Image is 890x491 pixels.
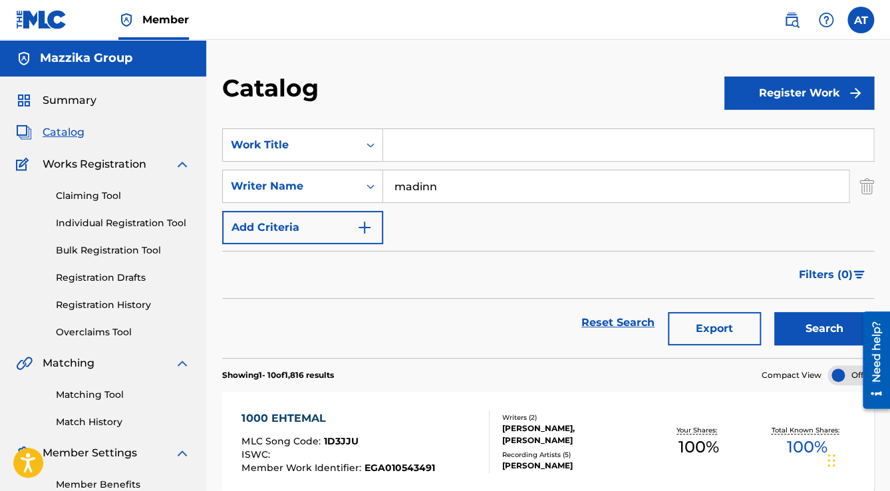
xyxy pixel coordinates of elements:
a: Matching Tool [56,388,190,402]
form: Search Form [222,128,874,358]
a: Public Search [778,7,805,33]
button: Add Criteria [222,211,383,244]
div: [PERSON_NAME], [PERSON_NAME] [502,422,645,446]
a: Match History [56,415,190,429]
a: CatalogCatalog [16,124,84,140]
span: ISWC : [241,448,273,460]
div: Help [813,7,839,33]
img: Top Rightsholder [118,12,134,28]
a: Reset Search [575,308,661,337]
span: Filters ( 0 ) [799,267,853,283]
span: Member Work Identifier : [241,462,364,474]
p: Total Known Shares: [771,425,842,435]
img: Member Settings [16,445,32,461]
img: Matching [16,355,33,371]
span: 100 % [678,435,719,459]
a: Overclaims Tool [56,325,190,339]
span: Member [142,12,189,27]
div: Writer Name [231,178,351,194]
span: MLC Song Code : [241,435,323,447]
a: Registration Drafts [56,271,190,285]
img: Catalog [16,124,32,140]
img: Works Registration [16,156,33,172]
img: help [818,12,834,28]
button: Filters (0) [791,258,874,291]
div: Recording Artists ( 5 ) [502,450,645,460]
img: filter [853,271,865,279]
a: Registration History [56,298,190,312]
img: Summary [16,92,32,108]
p: Showing 1 - 10 of 1,816 results [222,369,334,381]
img: search [784,12,800,28]
span: Matching [43,355,94,371]
span: Compact View [762,369,821,381]
span: Member Settings [43,445,137,461]
div: Work Title [231,137,351,153]
img: expand [174,355,190,371]
p: Your Shares: [676,425,720,435]
iframe: Chat Widget [823,427,890,491]
div: 1000 EHTEMAL [241,410,434,426]
div: User Menu [847,7,874,33]
span: 1D3JJU [323,435,358,447]
a: SummarySummary [16,92,96,108]
img: MLC Logo [16,10,67,29]
div: Writers ( 2 ) [502,412,645,422]
img: f7272a7cc735f4ea7f67.svg [847,85,863,101]
span: Catalog [43,124,84,140]
iframe: Resource Center [853,307,890,414]
span: Summary [43,92,96,108]
h2: Catalog [222,73,325,103]
a: Individual Registration Tool [56,216,190,230]
div: Drag [827,440,835,480]
button: Register Work [724,77,874,110]
span: EGA010543491 [364,462,434,474]
button: Search [774,312,874,345]
img: 9d2ae6d4665cec9f34b9.svg [357,220,372,236]
img: expand [174,445,190,461]
span: Works Registration [43,156,146,172]
img: expand [174,156,190,172]
span: 100 % [786,435,827,459]
img: Accounts [16,51,32,67]
button: Export [668,312,761,345]
img: Delete Criterion [859,170,874,203]
h5: Mazzika Group [40,51,132,66]
a: Bulk Registration Tool [56,244,190,257]
div: [PERSON_NAME] [502,460,645,472]
a: Claiming Tool [56,189,190,203]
